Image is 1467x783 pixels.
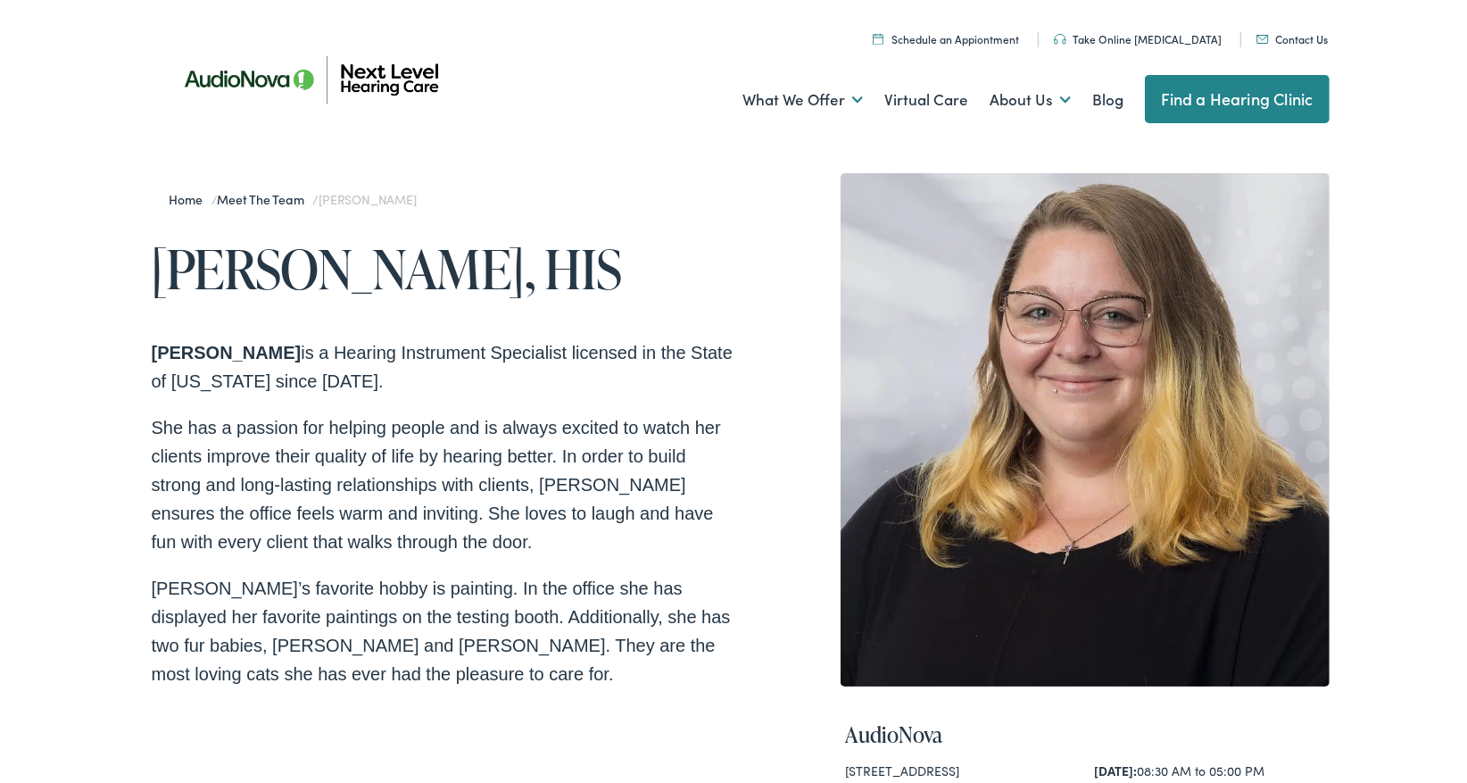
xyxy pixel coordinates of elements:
a: What We Offer [742,63,863,129]
img: An icon symbolizing headphones, colored in teal, suggests audio-related services or features. [1054,30,1066,41]
a: Home [170,187,211,204]
img: Calendar icon representing the ability to schedule a hearing test or hearing aid appointment at N... [873,29,883,41]
p: She has a passion for helping people and is always excited to watch her clients improve their qua... [152,410,741,553]
strong: [DATE]: [1094,758,1137,776]
img: An icon representing mail communication is presented in a unique teal color. [1256,31,1269,40]
strong: [PERSON_NAME] [152,339,302,359]
a: Take Online [MEDICAL_DATA] [1054,28,1222,43]
span: / / [170,187,417,204]
a: About Us [990,63,1071,129]
p: [PERSON_NAME]’s favorite hobby is painting. In the office she has displayed her favorite painting... [152,571,741,685]
span: [PERSON_NAME] [319,187,416,204]
a: Schedule an Appiontment [873,28,1020,43]
a: Find a Hearing Clinic [1145,71,1330,120]
div: [STREET_ADDRESS] [845,758,1075,777]
img: Kaitlyn morris [841,170,1330,683]
h4: AudioNova [845,719,1325,745]
a: Meet the Team [217,187,312,204]
a: Virtual Care [884,63,968,129]
a: Blog [1092,63,1123,129]
a: Contact Us [1256,28,1329,43]
h1: [PERSON_NAME], HIS [152,236,741,295]
p: is a Hearing Instrument Specialist licensed in the State of [US_STATE] since [DATE]. [152,335,741,392]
